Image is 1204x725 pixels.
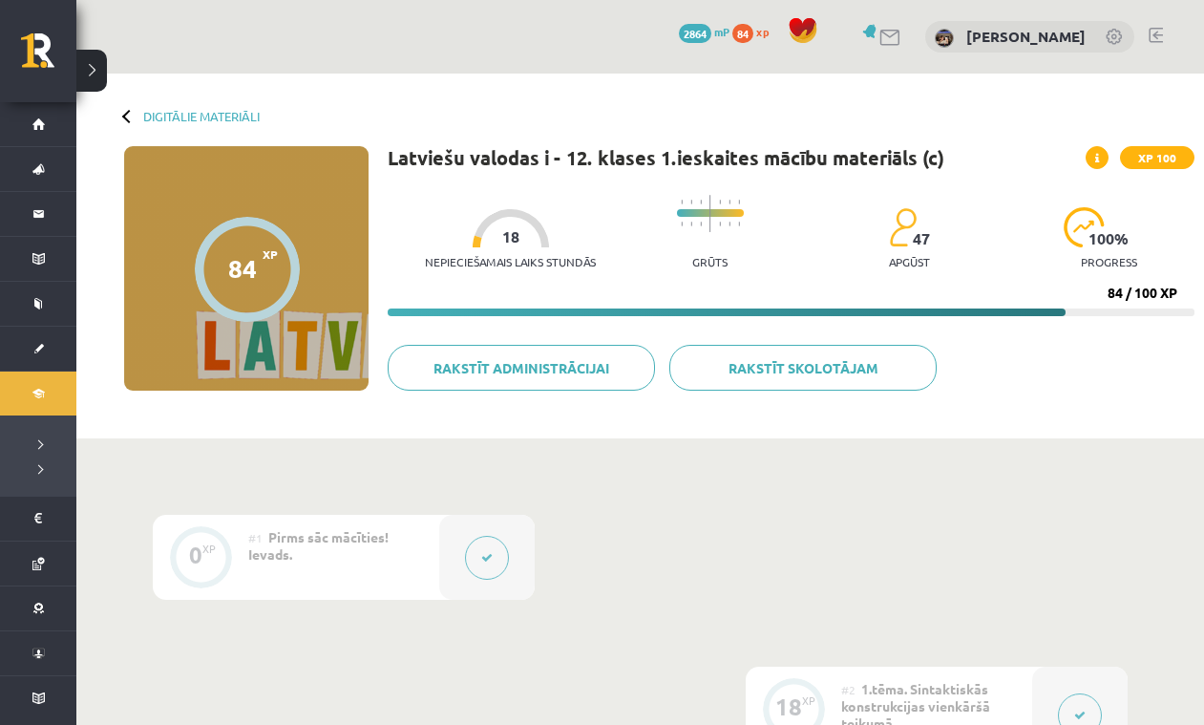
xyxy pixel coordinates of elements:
a: 84 xp [732,24,778,39]
img: icon-short-line-57e1e144782c952c97e751825c79c345078a6d821885a25fce030b3d8c18986b.svg [690,200,692,204]
img: Nadežda Ambraževiča [935,29,954,48]
p: progress [1081,255,1137,268]
span: XP 100 [1120,146,1194,169]
img: icon-short-line-57e1e144782c952c97e751825c79c345078a6d821885a25fce030b3d8c18986b.svg [681,222,683,226]
img: icon-progress-161ccf0a02000e728c5f80fcf4c31c7af3da0e1684b2b1d7c360e028c24a22f1.svg [1064,207,1105,247]
img: icon-short-line-57e1e144782c952c97e751825c79c345078a6d821885a25fce030b3d8c18986b.svg [700,200,702,204]
div: 84 [228,254,257,283]
span: #2 [841,682,855,697]
span: 18 [502,228,519,245]
span: mP [714,24,729,39]
a: Digitālie materiāli [143,109,260,123]
div: 18 [775,698,802,715]
a: 2864 mP [679,24,729,39]
span: xp [756,24,769,39]
img: icon-short-line-57e1e144782c952c97e751825c79c345078a6d821885a25fce030b3d8c18986b.svg [681,200,683,204]
img: icon-long-line-d9ea69661e0d244f92f715978eff75569469978d946b2353a9bb055b3ed8787d.svg [709,195,711,232]
img: icon-short-line-57e1e144782c952c97e751825c79c345078a6d821885a25fce030b3d8c18986b.svg [690,222,692,226]
p: apgūst [889,255,930,268]
p: Nepieciešamais laiks stundās [425,255,596,268]
div: 0 [189,546,202,564]
span: Pirms sāc mācīties! Ievads. [248,528,389,563]
img: icon-short-line-57e1e144782c952c97e751825c79c345078a6d821885a25fce030b3d8c18986b.svg [700,222,702,226]
img: icon-short-line-57e1e144782c952c97e751825c79c345078a6d821885a25fce030b3d8c18986b.svg [729,222,730,226]
img: icon-short-line-57e1e144782c952c97e751825c79c345078a6d821885a25fce030b3d8c18986b.svg [729,200,730,204]
img: students-c634bb4e5e11cddfef0936a35e636f08e4e9abd3cc4e673bd6f9a4125e45ecb1.svg [889,207,917,247]
p: Grūts [692,255,728,268]
div: XP [802,695,815,706]
img: icon-short-line-57e1e144782c952c97e751825c79c345078a6d821885a25fce030b3d8c18986b.svg [719,200,721,204]
div: XP [202,544,216,554]
a: [PERSON_NAME] [966,27,1086,46]
a: Rīgas 1. Tālmācības vidusskola [21,33,76,81]
span: 47 [913,230,930,247]
h1: Latviešu valodas i - 12. klases 1.ieskaites mācību materiāls (c) [388,146,944,169]
img: icon-short-line-57e1e144782c952c97e751825c79c345078a6d821885a25fce030b3d8c18986b.svg [738,200,740,204]
span: 100 % [1088,230,1130,247]
a: Rakstīt administrācijai [388,345,655,391]
span: #1 [248,530,263,545]
span: 84 [732,24,753,43]
a: Rakstīt skolotājam [669,345,937,391]
img: icon-short-line-57e1e144782c952c97e751825c79c345078a6d821885a25fce030b3d8c18986b.svg [719,222,721,226]
span: 2864 [679,24,711,43]
img: icon-short-line-57e1e144782c952c97e751825c79c345078a6d821885a25fce030b3d8c18986b.svg [738,222,740,226]
span: XP [263,247,278,261]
